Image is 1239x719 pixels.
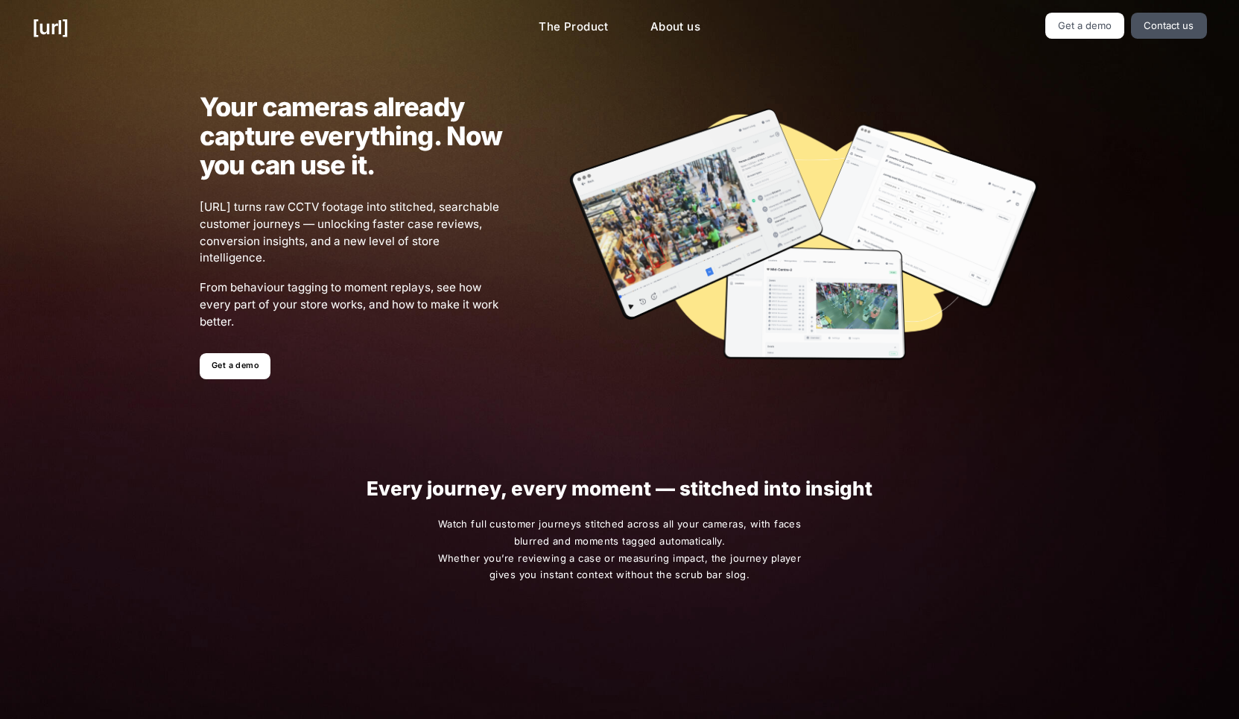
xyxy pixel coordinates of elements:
[206,478,1033,499] h1: Every journey, every moment — stitched into insight
[1045,13,1125,39] a: Get a demo
[200,279,503,330] span: From behaviour tagging to moment replays, see how every part of your store works, and how to make...
[434,516,805,583] span: Watch full customer journeys stitched across all your cameras, with faces blurred and moments tag...
[1131,13,1207,39] a: Contact us
[200,199,503,267] span: [URL] turns raw CCTV footage into stitched, searchable customer journeys — unlocking faster case ...
[638,13,712,42] a: About us
[200,353,270,379] a: Get a demo
[527,13,621,42] a: The Product
[32,13,69,42] a: [URL]
[200,92,503,180] h1: Your cameras already capture everything. Now you can use it.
